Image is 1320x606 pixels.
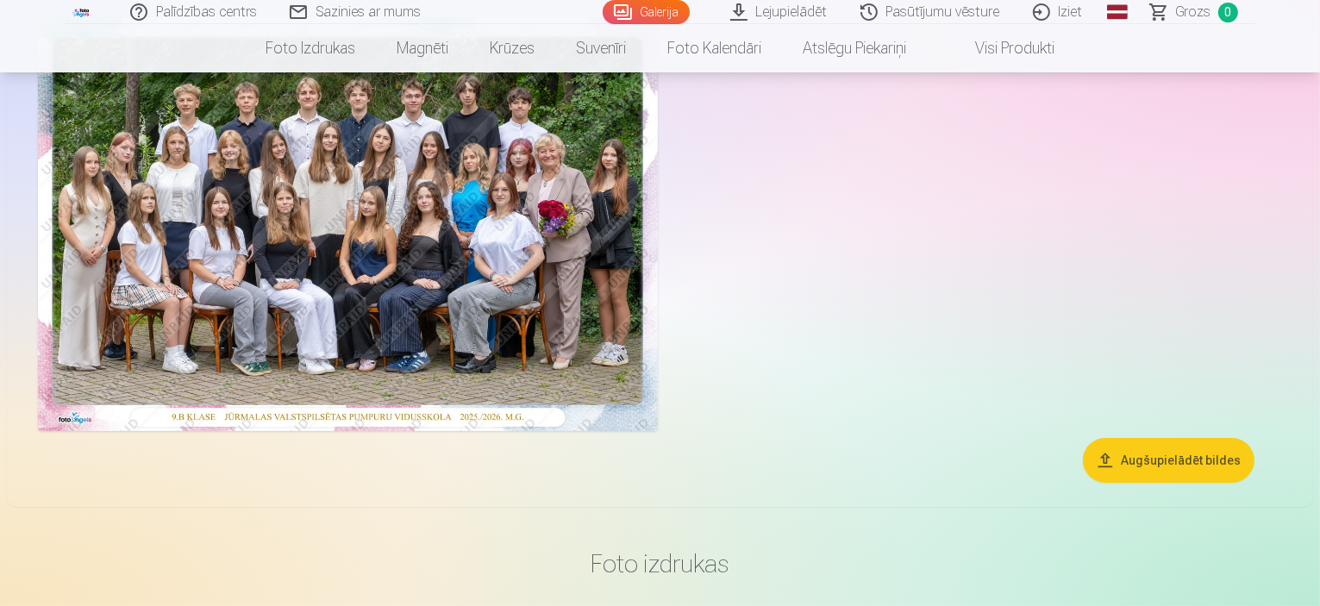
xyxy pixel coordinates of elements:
h3: Foto izdrukas [157,548,1164,579]
span: Grozs [1176,2,1211,22]
a: Krūzes [469,24,555,72]
a: Suvenīri [555,24,647,72]
span: 0 [1218,3,1238,22]
a: Atslēgu piekariņi [782,24,927,72]
a: Visi produkti [927,24,1075,72]
a: Magnēti [376,24,469,72]
img: /fa3 [72,7,91,17]
a: Foto kalendāri [647,24,782,72]
button: Augšupielādēt bildes [1083,438,1254,483]
a: Foto izdrukas [245,24,376,72]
